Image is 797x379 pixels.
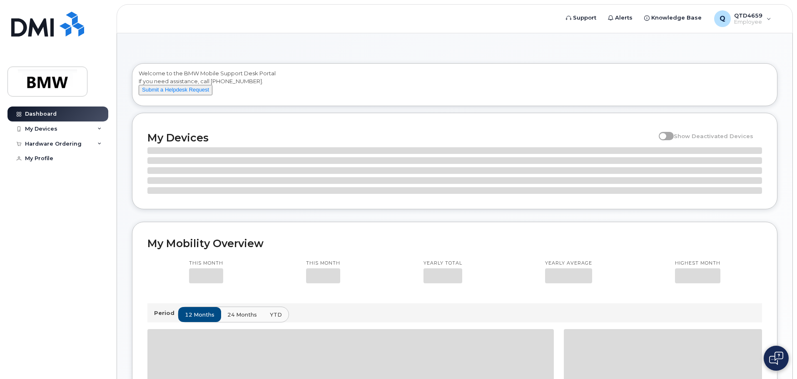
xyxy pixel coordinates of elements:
[154,309,178,317] p: Period
[139,85,212,95] button: Submit a Helpdesk Request
[139,86,212,93] a: Submit a Helpdesk Request
[675,260,720,267] p: Highest month
[147,237,762,250] h2: My Mobility Overview
[659,128,665,135] input: Show Deactivated Devices
[189,260,223,267] p: This month
[270,311,282,319] span: YTD
[306,260,340,267] p: This month
[139,69,771,103] div: Welcome to the BMW Mobile Support Desk Portal If you need assistance, call [PHONE_NUMBER].
[227,311,257,319] span: 24 months
[147,131,655,144] h2: My Devices
[769,352,783,365] img: Open chat
[545,260,592,267] p: Yearly average
[423,260,462,267] p: Yearly total
[674,133,753,139] span: Show Deactivated Devices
